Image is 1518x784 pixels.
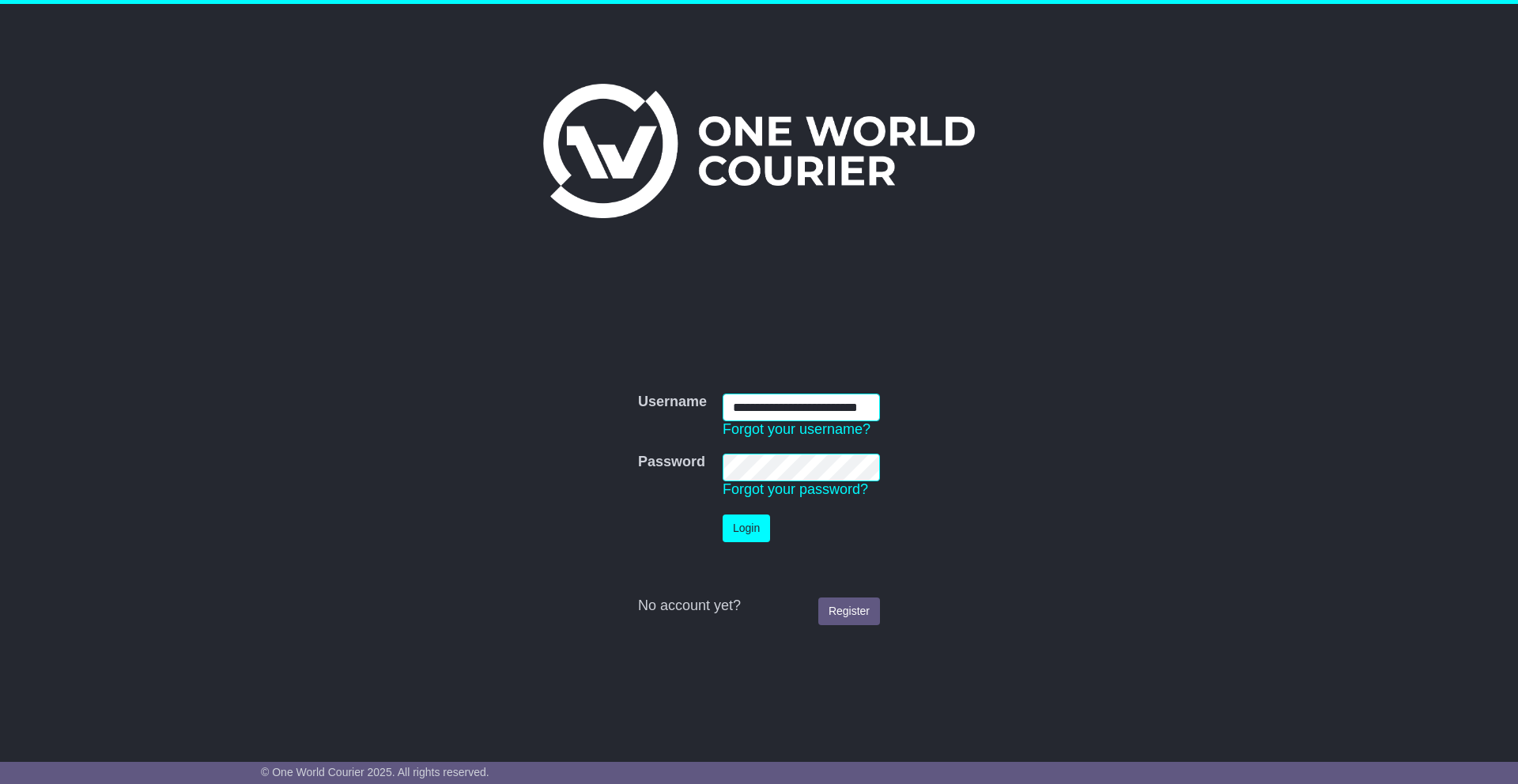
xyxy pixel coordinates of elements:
img: One World [543,84,975,218]
button: Login [723,514,770,542]
label: Username [638,394,707,411]
div: No account yet? [638,597,880,615]
label: Password [638,454,705,471]
a: Register [818,597,880,625]
keeper-lock: Open Keeper Popup [852,398,871,416]
span: © One World Courier 2025. All rights reserved. [261,766,489,778]
a: Forgot your username? [723,421,870,437]
a: Forgot your password? [723,481,868,497]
